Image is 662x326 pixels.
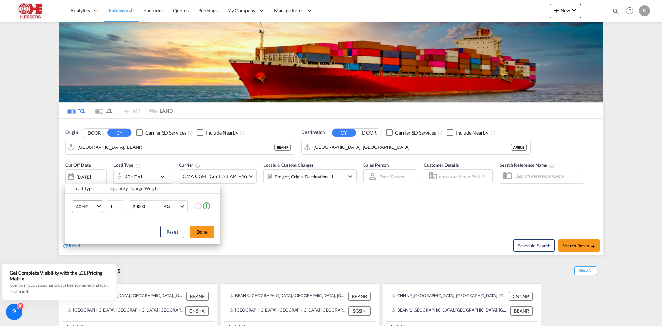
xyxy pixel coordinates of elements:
div: Cargo Weight [131,185,190,191]
th: Quantity [106,184,128,194]
button: Done [190,226,214,238]
md-icon: icon-plus-circle-outline [202,202,211,210]
th: Load Type [65,184,106,194]
md-select: Choose: 40HC [72,200,103,213]
input: Qty [107,200,124,213]
md-icon: icon-minus-circle-outline [194,202,202,210]
div: KG [163,204,170,209]
span: 40HC [76,203,96,210]
input: Enter Weight [132,201,160,213]
button: Reset [160,226,184,238]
